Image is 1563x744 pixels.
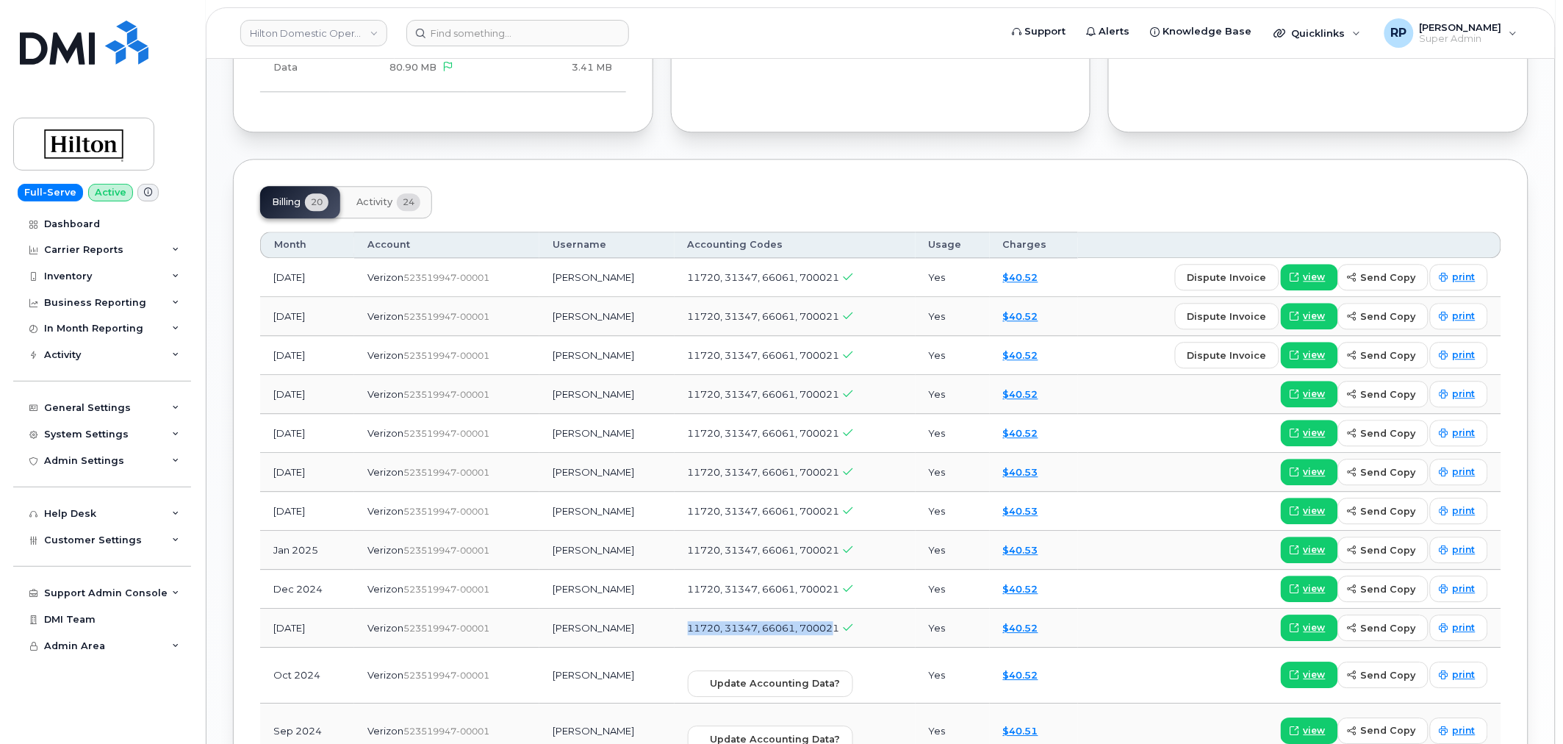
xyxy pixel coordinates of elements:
[403,670,489,681] span: 523519947-00001
[1361,543,1416,557] span: send copy
[1003,466,1038,478] a: $40.53
[260,648,354,704] td: Oct 2024
[1453,387,1476,401] span: print
[403,389,489,400] span: 523519947-00001
[916,297,990,336] td: Yes
[1304,724,1326,737] span: view
[1338,459,1429,485] button: send copy
[1338,303,1429,329] button: send copy
[539,336,674,375] td: [PERSON_NAME]
[260,453,354,492] td: [DATE]
[539,232,674,258] th: Username
[1430,342,1488,368] a: print
[688,505,840,517] span: 11720, 31347, 66061, 700021
[367,310,403,322] span: Verizon
[403,272,489,283] span: 523519947-00001
[1338,342,1429,368] button: send copy
[1499,680,1552,733] iframe: Messenger Launcher
[1361,271,1416,285] span: send copy
[1338,615,1429,641] button: send copy
[916,375,990,414] td: Yes
[1453,543,1476,557] span: print
[389,62,436,73] span: 80.90 MB
[1304,465,1326,479] span: view
[1003,427,1038,439] a: $40.52
[1430,420,1488,446] a: print
[1175,342,1279,368] button: dispute invoice
[688,349,840,361] span: 11720, 31347, 66061, 700021
[1430,718,1488,744] a: print
[539,297,674,336] td: [PERSON_NAME]
[1292,27,1345,39] span: Quicklinks
[1099,24,1130,39] span: Alerts
[916,336,990,375] td: Yes
[1264,18,1371,48] div: Quicklinks
[1338,420,1429,446] button: send copy
[1003,583,1038,595] a: $40.52
[1304,504,1326,518] span: view
[1361,504,1416,518] span: send copy
[1430,537,1488,563] a: print
[1453,426,1476,440] span: print
[367,505,403,517] span: Verizon
[1430,662,1488,688] a: print
[1338,576,1429,602] button: send copy
[688,544,840,556] span: 11720, 31347, 66061, 700021
[1187,310,1267,323] span: dispute invoice
[539,414,674,453] td: [PERSON_NAME]
[1003,544,1038,556] a: $40.53
[916,531,990,570] td: Yes
[1453,348,1476,362] span: print
[1304,348,1326,362] span: view
[711,676,841,690] span: Update Accounting Data?
[539,531,674,570] td: [PERSON_NAME]
[260,258,354,297] td: [DATE]
[260,375,354,414] td: [DATE]
[1430,498,1488,524] a: print
[1175,303,1279,329] button: dispute invoice
[1361,582,1416,596] span: send copy
[916,648,990,704] td: Yes
[1453,668,1476,682] span: print
[260,297,354,336] td: [DATE]
[356,196,392,208] span: Activity
[1281,264,1338,290] a: view
[1430,615,1488,641] a: print
[1281,537,1338,563] a: view
[688,310,840,322] span: 11720, 31347, 66061, 700021
[467,44,626,92] td: 3.41 MB
[1077,17,1140,46] a: Alerts
[916,492,990,531] td: Yes
[1391,24,1407,42] span: RP
[1338,498,1429,524] button: send copy
[539,648,674,704] td: [PERSON_NAME]
[367,427,403,439] span: Verizon
[1338,381,1429,407] button: send copy
[367,544,403,556] span: Verizon
[367,388,403,400] span: Verizon
[1453,465,1476,479] span: print
[1187,271,1267,285] span: dispute invoice
[1281,342,1338,368] a: view
[1338,537,1429,563] button: send copy
[1420,21,1502,33] span: [PERSON_NAME]
[1361,387,1416,401] span: send copy
[1304,271,1326,284] span: view
[1281,718,1338,744] a: view
[403,623,489,634] span: 523519947-00001
[1338,662,1429,688] button: send copy
[1304,621,1326,634] span: view
[1361,723,1416,737] span: send copy
[1003,271,1038,283] a: $40.52
[367,622,403,634] span: Verizon
[1281,381,1338,407] a: view
[539,609,674,648] td: [PERSON_NAME]
[1025,24,1066,39] span: Support
[403,726,489,737] span: 523519947-00001
[367,725,403,737] span: Verizon
[1003,669,1038,681] a: $40.52
[539,258,674,297] td: [PERSON_NAME]
[367,349,403,361] span: Verizon
[403,428,489,439] span: 523519947-00001
[1304,310,1326,323] span: view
